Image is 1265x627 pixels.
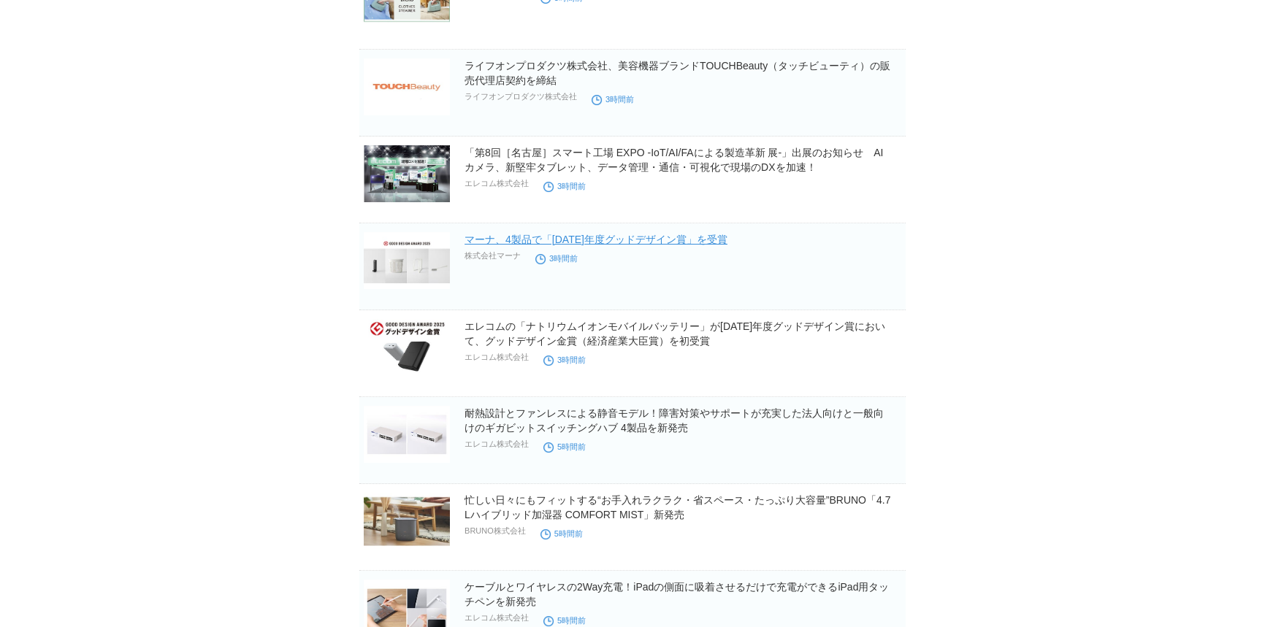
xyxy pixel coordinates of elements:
[364,493,450,550] img: 忙しい日々にもフィットする“お手入れラクラク・省スペース・たっぷり大容量”BRUNO「4.7Lハイブリッド加湿器 COMFORT MIST」新発売
[465,320,885,347] a: エレコムの「ナトリウムイオンモバイルバッテリー」が[DATE]年度グッドデザイン賞において、グッドデザイン金賞（経済産業大臣賞）を初受賞
[465,147,883,173] a: 「第8回［名古屋］スマート工場 EXPO -IoT/AI/FAによる製造革新 展-」出展のお知らせ AIカメラ、新堅牢タブレット、データ管理・通信・可視化で現場のDXを加速！
[543,355,586,364] time: 3時間前
[364,232,450,289] img: マーナ、4製品で「2025年度グッドデザイン賞」を受賞
[465,581,889,607] a: ケーブルとワイヤレスの2Way充電！iPadの側面に吸着させるだけで充電ができるiPad用タッチペンを新発売
[535,254,578,263] time: 3時間前
[543,442,586,451] time: 5時間前
[465,91,577,102] p: ライフオンプロダクツ株式会社
[592,95,634,104] time: 3時間前
[465,250,521,261] p: 株式会社マーナ
[465,178,529,189] p: エレコム株式会社
[465,407,884,434] a: 耐熱設計とファンレスによる静音モデル！障害対策やサポートが充実した法人向けと一般向けのギガビットスイッチングハブ 4製品を新発売
[465,352,529,363] p: エレコム株式会社
[364,58,450,115] img: ライフオンプロダクツ株式会社、美容機器ブランドTOUCHBeauty（タッチビューティ）の販売代理店契約を締結
[465,60,890,86] a: ライフオンプロダクツ株式会社、美容機器ブランドTOUCHBeauty（タッチビューティ）の販売代理店契約を締結
[465,612,529,623] p: エレコム株式会社
[465,234,727,245] a: マーナ、4製品で「[DATE]年度グッドデザイン賞」を受賞
[465,439,529,450] p: エレコム株式会社
[364,406,450,463] img: 耐熱設計とファンレスによる静音モデル！障害対策やサポートが充実した法人向けと一般向けのギガビットスイッチングハブ 4製品を新発売
[540,529,583,538] time: 5時間前
[364,319,450,376] img: エレコムの「ナトリウムイオンモバイルバッテリー」が2025年度グッドデザイン賞において、グッドデザイン金賞（経済産業大臣賞）を初受賞
[543,616,586,625] time: 5時間前
[543,182,586,191] time: 3時間前
[465,494,890,520] a: 忙しい日々にもフィットする“お手入れラクラク・省スペース・たっぷり大容量”BRUNO「4.7Lハイブリッド加湿器 COMFORT MIST」新発売
[465,526,526,536] p: BRUNO株式会社
[364,145,450,202] img: 「第8回［名古屋］スマート工場 EXPO -IoT/AI/FAによる製造革新 展-」出展のお知らせ AIカメラ、新堅牢タブレット、データ管理・通信・可視化で現場のDXを加速！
